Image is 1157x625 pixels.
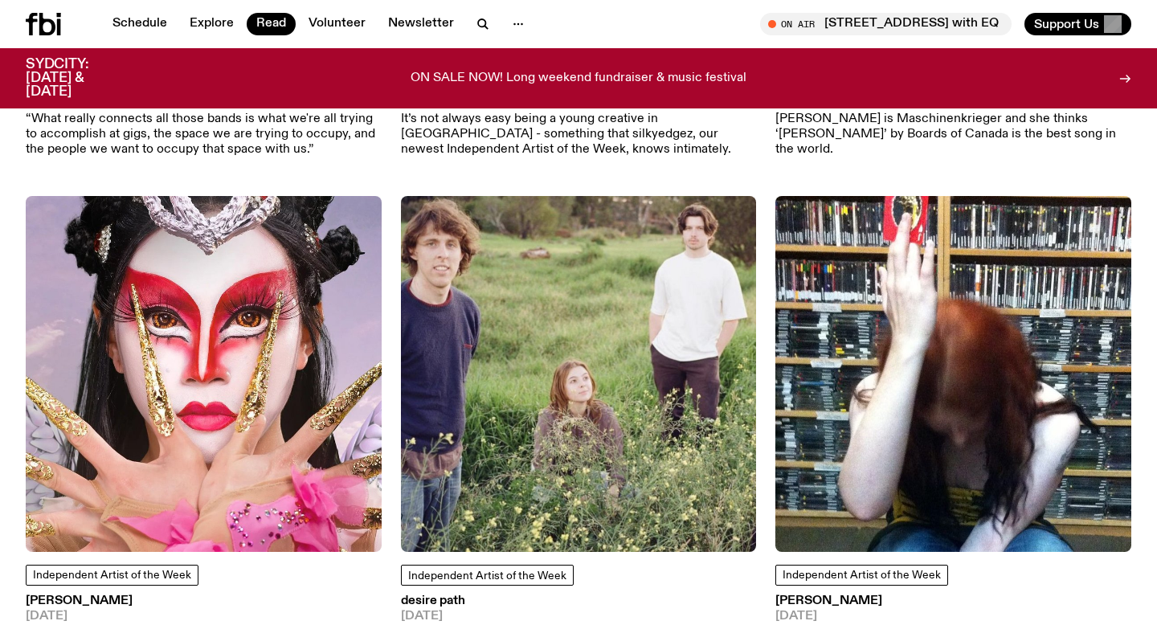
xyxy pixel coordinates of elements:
span: [DATE] [401,611,757,623]
button: On Air[STREET_ADDRESS] with EQ [760,13,1012,35]
p: It’s not always easy being a young creative in [GEOGRAPHIC_DATA] - something that silkyedgez, our... [401,112,757,158]
a: Independent Artist of the Week [26,565,198,586]
span: Support Us [1034,17,1099,31]
h3: [PERSON_NAME] [26,595,382,607]
span: [DATE] [26,611,382,623]
a: Garage Sale[DATE]“What really connects all those bands is what we're all trying to accomplish at ... [26,80,382,157]
a: Volunteer [299,13,375,35]
a: Independent Artist of the Week [401,565,574,586]
a: Explore [180,13,243,35]
span: Independent Artist of the Week [33,570,191,581]
span: Independent Artist of the Week [408,570,566,582]
img: Dyan Tai faces the camera with a fierce look on their face. They are wearing bright red and white... [26,196,382,552]
p: ON SALE NOW! Long weekend fundraiser & music festival [411,71,746,86]
img: A person holding a playing card crouches in a cd room, throwing their arm above their head. We ca... [775,196,1131,552]
span: Independent Artist of the Week [783,570,941,581]
a: Schedule [103,13,177,35]
a: Newsletter [378,13,464,35]
button: Support Us [1024,13,1131,35]
p: “What really connects all those bands is what we're all trying to accomplish at gigs, the space w... [26,112,382,158]
a: silkyedgez[DATE]It’s not always easy being a young creative in [GEOGRAPHIC_DATA] - something that... [401,80,757,157]
a: Independent Artist of the Week [775,565,948,586]
h3: [PERSON_NAME] [775,595,1131,607]
img: the five members of desire path sit or stand in a grassy field. they look peaceful and content [401,196,757,552]
h3: SYDCITY: [DATE] & [DATE] [26,58,129,99]
span: [DATE] [775,611,1131,623]
a: Read [247,13,296,35]
p: [PERSON_NAME] is Maschinenkrieger and she thinks ‘[PERSON_NAME]’ by Boards of Canada is the best ... [775,112,1131,158]
h3: desire path [401,595,757,607]
a: Maschinenkrieger[DATE][PERSON_NAME] is Maschinenkrieger and she thinks ‘[PERSON_NAME]’ by Boards ... [775,80,1131,157]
